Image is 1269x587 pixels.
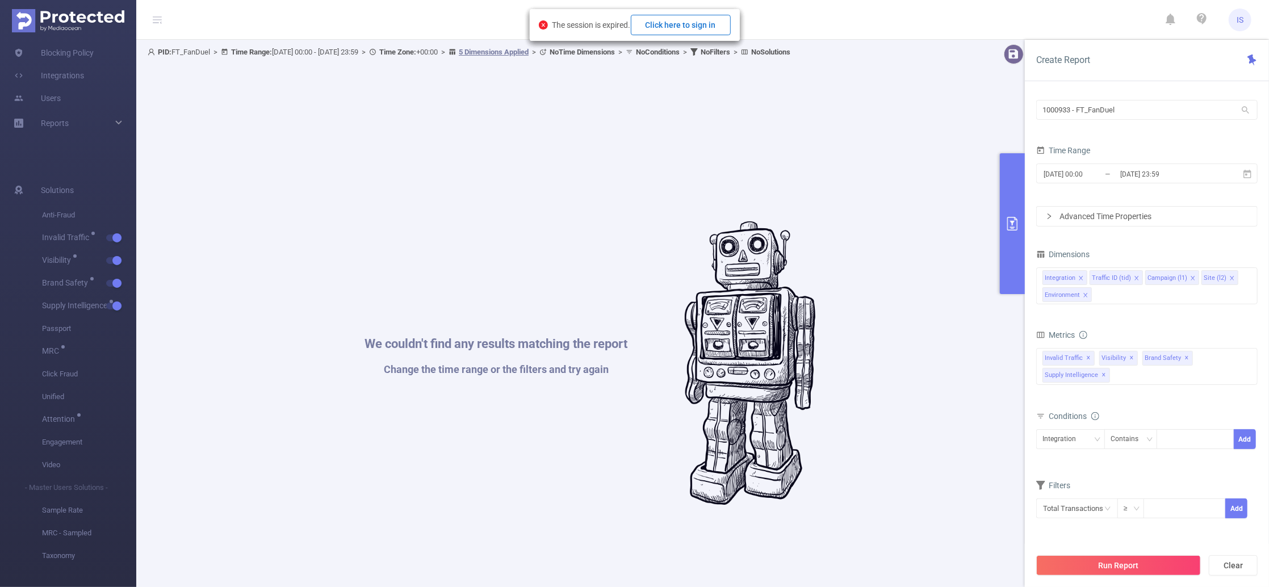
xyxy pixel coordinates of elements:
span: FT_FanDuel [DATE] 00:00 - [DATE] 23:59 +00:00 [148,48,790,56]
img: Protected Media [12,9,124,32]
b: Time Zone: [379,48,416,56]
span: ✕ [1087,351,1091,365]
button: Clear [1209,555,1258,576]
span: IS [1237,9,1243,31]
button: Click here to sign in [631,15,731,35]
span: Solutions [41,179,74,202]
i: icon: down [1133,505,1140,513]
i: icon: down [1094,436,1101,444]
a: Reports [41,112,69,135]
span: The session is expired. [552,20,731,30]
span: Visibility [42,256,75,264]
span: Engagement [42,431,136,454]
i: icon: info-circle [1079,331,1087,339]
b: Time Range: [231,48,272,56]
span: Dimensions [1036,250,1090,259]
i: icon: close [1083,292,1088,299]
div: ≥ [1124,499,1136,518]
span: > [615,48,626,56]
span: Taxonomy [42,544,136,567]
span: Brand Safety [1142,351,1193,366]
div: Environment [1045,288,1080,303]
a: Integrations [14,64,84,87]
li: Integration [1042,270,1087,285]
span: ✕ [1130,351,1134,365]
i: icon: close [1134,275,1140,282]
span: Brand Safety [42,279,92,287]
span: > [730,48,741,56]
b: No Solutions [751,48,790,56]
span: Supply Intelligence [1042,368,1110,383]
span: Video [42,454,136,476]
span: Click Fraud [42,363,136,385]
span: Reports [41,119,69,128]
span: Attention [42,415,79,423]
span: Create Report [1036,54,1090,65]
span: Passport [42,317,136,340]
i: icon: close [1078,275,1084,282]
i: icon: close [1190,275,1196,282]
span: > [529,48,539,56]
span: Invalid Traffic [1042,351,1095,366]
span: > [438,48,449,56]
button: Add [1234,429,1256,449]
span: Time Range [1036,146,1090,155]
b: No Filters [701,48,730,56]
span: Filters [1036,481,1070,490]
input: End date [1119,166,1211,182]
h1: We couldn't find any results matching the report [365,338,628,350]
li: Site (l2) [1201,270,1238,285]
button: Run Report [1036,555,1201,576]
span: Conditions [1049,412,1099,421]
button: Add [1225,498,1247,518]
b: PID: [158,48,171,56]
div: Traffic ID (tid) [1092,271,1131,286]
div: icon: rightAdvanced Time Properties [1037,207,1257,226]
span: Sample Rate [42,499,136,522]
div: Integration [1045,271,1075,286]
i: icon: down [1146,436,1153,444]
i: icon: close [1229,275,1235,282]
span: MRC - Sampled [42,522,136,544]
div: Contains [1111,430,1146,448]
i: icon: user [148,48,158,56]
span: Unified [42,385,136,408]
span: > [358,48,369,56]
span: MRC [42,347,63,355]
span: Anti-Fraud [42,204,136,227]
i: icon: right [1046,213,1053,220]
span: > [210,48,221,56]
input: Start date [1042,166,1134,182]
img: # [685,221,816,505]
span: ✕ [1102,368,1107,382]
div: Site (l2) [1204,271,1226,286]
i: icon: info-circle [1091,412,1099,420]
i: icon: close-circle [539,20,548,30]
span: Invalid Traffic [42,233,93,241]
a: Blocking Policy [14,41,94,64]
b: No Conditions [636,48,680,56]
b: No Time Dimensions [550,48,615,56]
li: Campaign (l1) [1145,270,1199,285]
span: Supply Intelligence [42,301,111,309]
span: Visibility [1099,351,1138,366]
u: 5 Dimensions Applied [459,48,529,56]
h1: Change the time range or the filters and try again [365,364,628,375]
li: Environment [1042,287,1092,302]
li: Traffic ID (tid) [1090,270,1143,285]
a: Users [14,87,61,110]
span: > [680,48,690,56]
span: Metrics [1036,330,1075,339]
div: Campaign (l1) [1147,271,1187,286]
span: ✕ [1185,351,1190,365]
div: Integration [1042,430,1084,448]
